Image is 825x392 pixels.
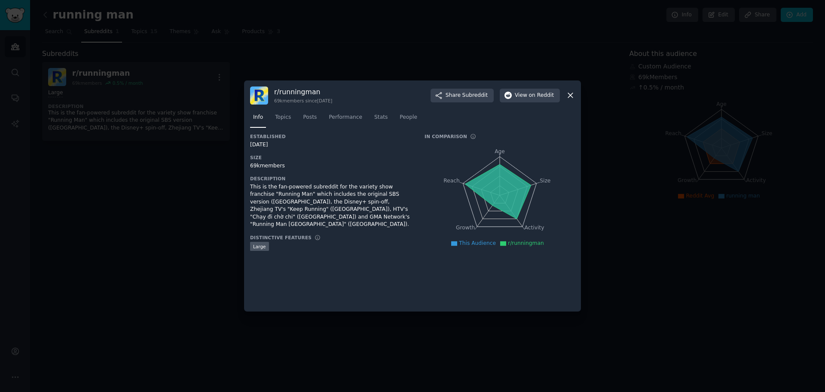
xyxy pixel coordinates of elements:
[274,87,332,96] h3: r/ runningman
[250,242,269,251] div: Large
[250,86,268,105] img: runningman
[397,111,420,128] a: People
[326,111,365,128] a: Performance
[446,92,488,99] span: Share
[495,148,505,154] tspan: Age
[250,162,412,170] div: 69k members
[329,114,362,121] span: Performance
[425,133,467,139] h3: In Comparison
[456,225,475,231] tspan: Growth
[275,114,291,121] span: Topics
[250,235,312,241] h3: Distinctive Features
[371,111,391,128] a: Stats
[540,177,550,183] tspan: Size
[529,92,554,99] span: on Reddit
[250,183,412,228] div: This is the fan-powered subreddit for the variety show franchise "Running Man" which includes the...
[250,154,412,161] h3: Size
[250,176,412,182] h3: Description
[274,98,332,104] div: 69k members since [DATE]
[250,133,412,139] h3: Established
[515,92,554,99] span: View
[443,177,460,183] tspan: Reach
[431,89,494,102] button: ShareSubreddit
[400,114,417,121] span: People
[250,111,266,128] a: Info
[500,89,560,102] button: Viewon Reddit
[508,240,544,246] span: r/runningman
[303,114,317,121] span: Posts
[462,92,488,99] span: Subreddit
[250,141,412,149] div: [DATE]
[253,114,263,121] span: Info
[374,114,388,121] span: Stats
[525,225,544,231] tspan: Activity
[272,111,294,128] a: Topics
[459,240,496,246] span: This Audience
[300,111,320,128] a: Posts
